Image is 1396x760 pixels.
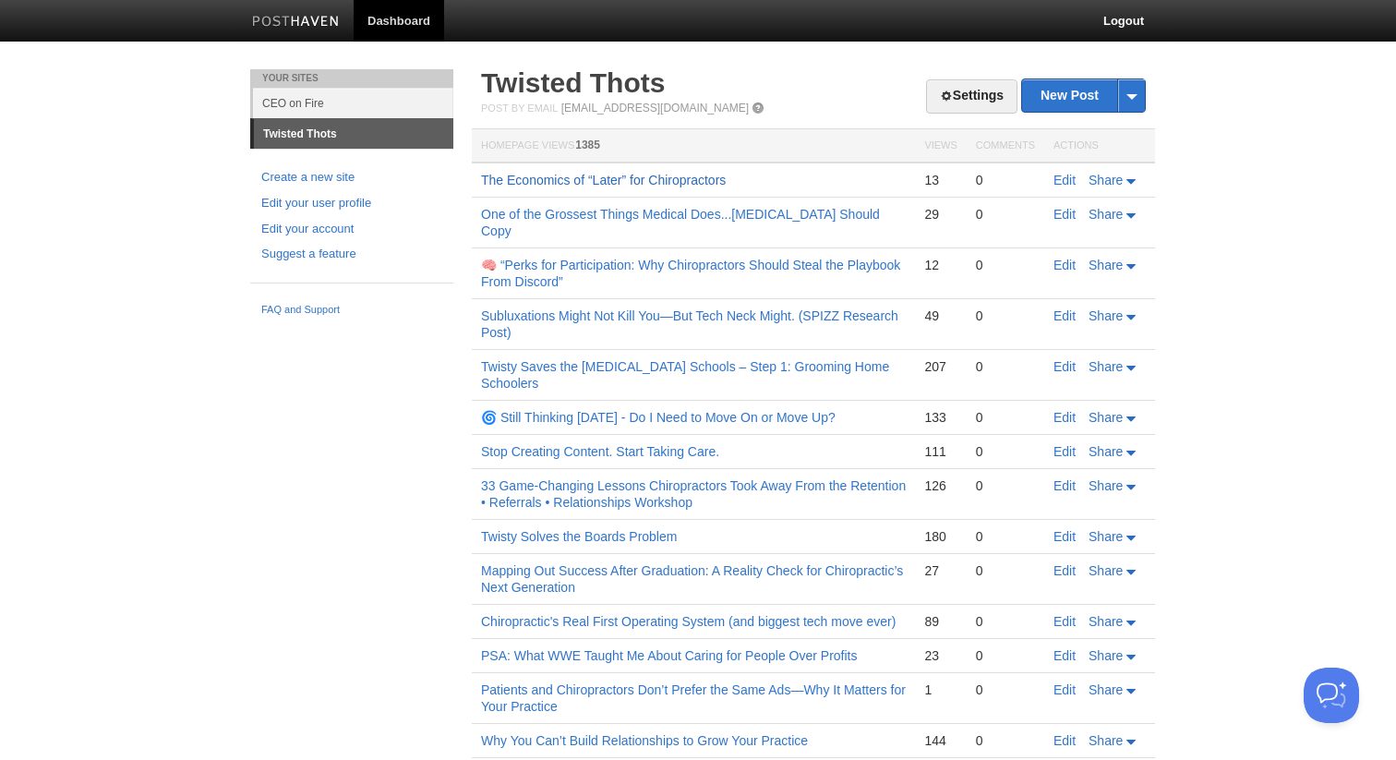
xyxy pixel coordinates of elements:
[1053,308,1076,323] a: Edit
[924,528,957,545] div: 180
[481,173,726,187] a: The Economics of “Later” for Chiropractors
[1022,79,1145,112] a: New Post
[924,257,957,273] div: 12
[924,308,957,324] div: 49
[1089,444,1123,459] span: Share
[976,172,1035,188] div: 0
[967,129,1044,163] th: Comments
[1053,478,1076,493] a: Edit
[1089,563,1123,578] span: Share
[976,477,1035,494] div: 0
[1089,308,1123,323] span: Share
[481,682,906,714] a: Patients and Chiropractors Don’t Prefer the Same Ads—Why It Matters for Your Practice
[1089,648,1123,663] span: Share
[1089,207,1123,222] span: Share
[976,562,1035,579] div: 0
[481,103,558,114] span: Post by Email
[472,129,915,163] th: Homepage Views
[976,206,1035,223] div: 0
[1053,258,1076,272] a: Edit
[976,443,1035,460] div: 0
[926,79,1017,114] a: Settings
[254,119,453,149] a: Twisted Thots
[1053,648,1076,663] a: Edit
[924,172,957,188] div: 13
[1053,529,1076,544] a: Edit
[261,245,442,264] a: Suggest a feature
[1053,682,1076,697] a: Edit
[976,613,1035,630] div: 0
[1053,444,1076,459] a: Edit
[261,220,442,239] a: Edit your account
[481,478,906,510] a: 33 Game-Changing Lessons Chiropractors Took Away From the Retention • Referrals • Relationships W...
[1089,529,1123,544] span: Share
[976,682,1035,698] div: 0
[1089,173,1123,187] span: Share
[1053,359,1076,374] a: Edit
[481,529,677,544] a: Twisty Solves the Boards Problem
[976,409,1035,426] div: 0
[976,358,1035,375] div: 0
[1089,359,1123,374] span: Share
[976,528,1035,545] div: 0
[481,258,900,289] a: 🧠 “Perks for Participation: Why Chiropractors Should Steal the Playbook From Discord”
[481,67,665,98] a: Twisted Thots
[976,257,1035,273] div: 0
[481,410,836,425] a: 🌀 Still Thinking [DATE] - Do I Need to Move On or Move Up?
[481,733,808,748] a: Why You Can’t Build Relationships to Grow Your Practice
[1304,668,1359,723] iframe: Help Scout Beacon - Open
[976,732,1035,749] div: 0
[481,308,898,340] a: Subluxations Might Not Kill You—But Tech Neck Might. (SPIZZ Research Post)
[924,562,957,579] div: 27
[1044,129,1155,163] th: Actions
[1053,614,1076,629] a: Edit
[1089,733,1123,748] span: Share
[481,207,880,238] a: One of the Grossest Things Medical Does...[MEDICAL_DATA] Should Copy
[924,647,957,664] div: 23
[575,139,600,151] span: 1385
[1053,563,1076,578] a: Edit
[1053,173,1076,187] a: Edit
[924,409,957,426] div: 133
[924,358,957,375] div: 207
[915,129,966,163] th: Views
[481,359,889,391] a: Twisty Saves the [MEDICAL_DATA] Schools – Step 1: Grooming Home Schoolers
[1089,614,1123,629] span: Share
[976,308,1035,324] div: 0
[1089,258,1123,272] span: Share
[481,648,857,663] a: PSA: What WWE Taught Me About Caring for People Over Profits
[976,647,1035,664] div: 0
[924,732,957,749] div: 144
[250,69,453,88] li: Your Sites
[252,16,340,30] img: Posthaven-bar
[924,206,957,223] div: 29
[924,613,957,630] div: 89
[261,302,442,319] a: FAQ and Support
[261,194,442,213] a: Edit your user profile
[1089,478,1123,493] span: Share
[1053,733,1076,748] a: Edit
[924,443,957,460] div: 111
[561,102,749,115] a: [EMAIL_ADDRESS][DOMAIN_NAME]
[924,682,957,698] div: 1
[481,614,896,629] a: Chiropractic's Real First Operating System (and biggest tech move ever)
[924,477,957,494] div: 126
[1053,410,1076,425] a: Edit
[261,168,442,187] a: Create a new site
[481,444,719,459] a: Stop Creating Content. Start Taking Care.
[1089,410,1123,425] span: Share
[253,88,453,118] a: CEO on Fire
[1053,207,1076,222] a: Edit
[1089,682,1123,697] span: Share
[481,563,903,595] a: Mapping Out Success After Graduation: A Reality Check for Chiropractic’s Next Generation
